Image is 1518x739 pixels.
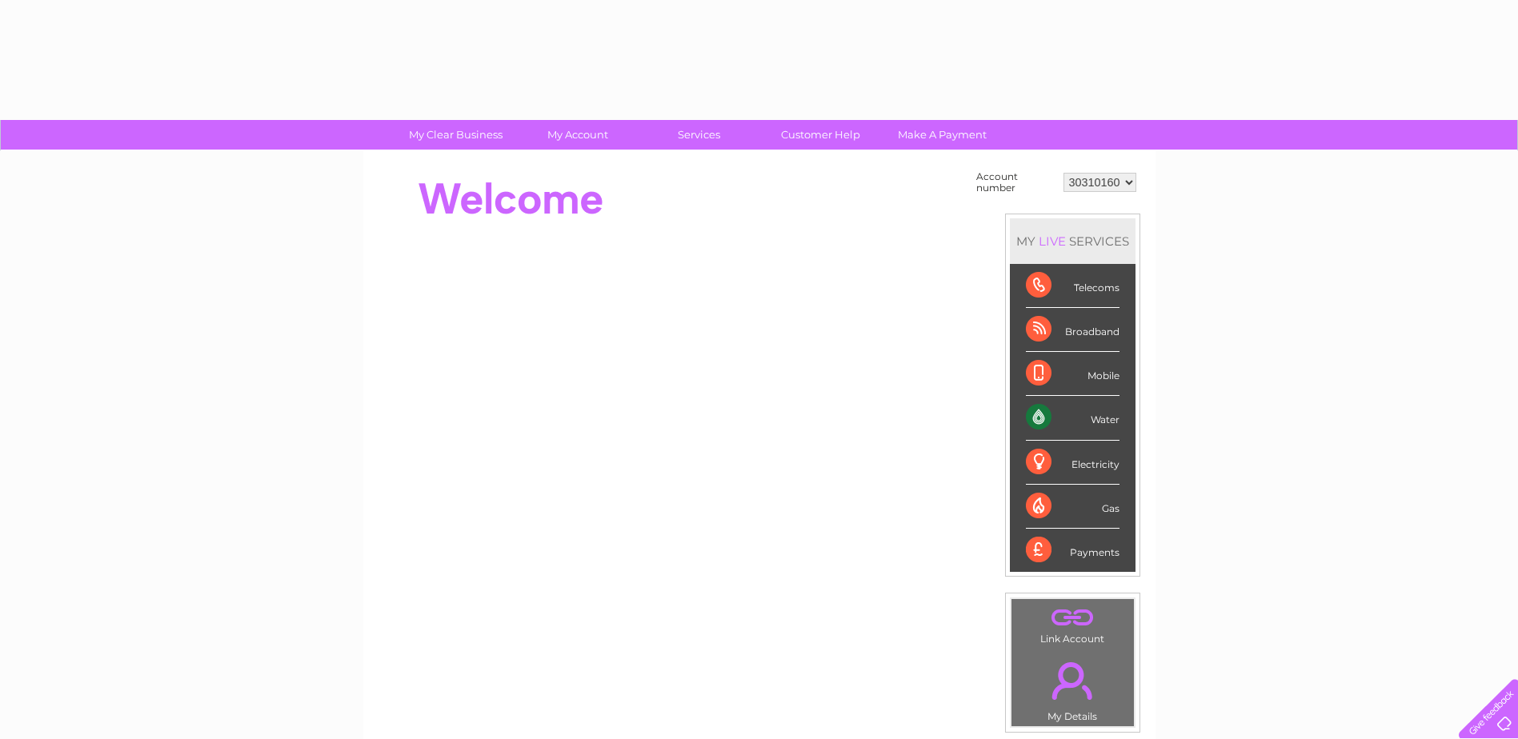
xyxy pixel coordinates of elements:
div: Mobile [1026,352,1119,396]
td: My Details [1011,649,1135,727]
a: Customer Help [755,120,887,150]
a: My Clear Business [390,120,522,150]
a: Make A Payment [876,120,1008,150]
div: LIVE [1035,234,1069,249]
a: My Account [511,120,643,150]
a: . [1015,603,1130,631]
td: Link Account [1011,598,1135,649]
div: Telecoms [1026,264,1119,308]
div: Electricity [1026,441,1119,485]
a: . [1015,653,1130,709]
div: Water [1026,396,1119,440]
div: Gas [1026,485,1119,529]
td: Account number [972,167,1059,198]
div: Broadband [1026,308,1119,352]
a: Services [633,120,765,150]
div: MY SERVICES [1010,218,1135,264]
div: Payments [1026,529,1119,572]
